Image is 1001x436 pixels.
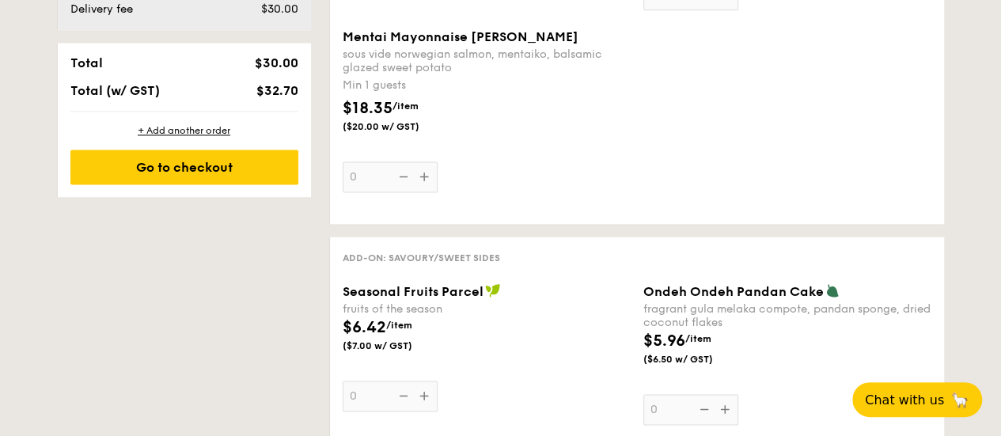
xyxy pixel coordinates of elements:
[70,55,103,70] span: Total
[852,382,982,417] button: Chat with us🦙
[685,333,711,344] span: /item
[70,2,133,16] span: Delivery fee
[260,2,298,16] span: $30.00
[343,339,450,352] span: ($7.00 w/ GST)
[643,284,824,299] span: Ondeh Ondeh Pandan Cake
[950,391,969,409] span: 🦙
[254,55,298,70] span: $30.00
[343,302,631,316] div: fruits of the season
[825,283,840,298] img: icon-vegetarian.fe4039eb.svg
[343,99,392,118] span: $18.35
[643,353,751,366] span: ($6.50 w/ GST)
[343,29,578,44] span: Mentai Mayonnaise [PERSON_NAME]
[256,83,298,98] span: $32.70
[343,284,483,299] span: Seasonal Fruits Parcel
[643,332,685,351] span: $5.96
[343,47,631,74] div: sous vide norwegian salmon, mentaiko, balsamic glazed sweet potato
[392,100,419,112] span: /item
[865,392,944,408] span: Chat with us
[70,124,298,137] div: + Add another order
[343,78,631,93] div: Min 1 guests
[70,83,160,98] span: Total (w/ GST)
[643,302,931,329] div: fragrant gula melaka compote, pandan sponge, dried coconut flakes
[70,150,298,184] div: Go to checkout
[343,252,500,263] span: Add-on: Savoury/Sweet Sides
[343,120,450,133] span: ($20.00 w/ GST)
[343,318,386,337] span: $6.42
[386,320,412,331] span: /item
[485,283,501,298] img: icon-vegan.f8ff3823.svg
